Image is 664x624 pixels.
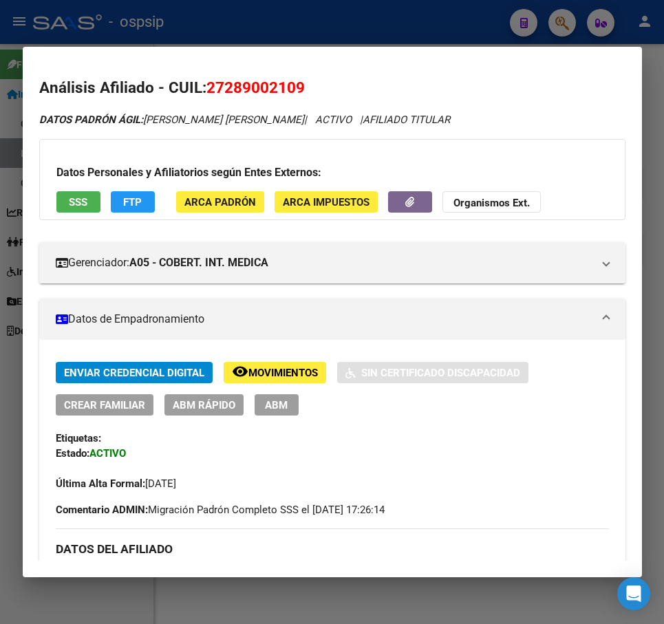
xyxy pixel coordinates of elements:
[363,114,450,126] span: AFILIADO TITULAR
[56,164,608,181] h3: Datos Personales y Afiliatorios según Entes Externos:
[56,447,89,460] strong: Estado:
[111,191,155,213] button: FTP
[123,196,142,208] span: FTP
[39,114,304,126] span: [PERSON_NAME] [PERSON_NAME]
[453,197,530,209] strong: Organismos Ext.
[39,242,625,283] mat-expansion-panel-header: Gerenciador:A05 - COBERT. INT. MEDICA
[64,399,145,411] span: Crear Familiar
[64,367,204,379] span: Enviar Credencial Digital
[129,255,268,271] strong: A05 - COBERT. INT. MEDICA
[56,477,145,490] strong: Última Alta Formal:
[56,394,153,416] button: Crear Familiar
[56,255,592,271] mat-panel-title: Gerenciador:
[617,577,650,610] div: Open Intercom Messenger
[255,394,299,416] button: ABM
[39,299,625,340] mat-expansion-panel-header: Datos de Empadronamiento
[232,363,248,380] mat-icon: remove_red_eye
[224,362,326,383] button: Movimientos
[56,191,100,213] button: SSS
[275,191,378,213] button: ARCA Impuestos
[69,196,87,208] span: SSS
[337,362,528,383] button: Sin Certificado Discapacidad
[176,191,264,213] button: ARCA Padrón
[89,447,126,460] strong: ACTIVO
[56,477,176,490] span: [DATE]
[56,541,609,557] h3: DATOS DEL AFILIADO
[283,196,370,208] span: ARCA Impuestos
[206,78,305,96] span: 27289002109
[184,196,256,208] span: ARCA Padrón
[265,399,288,411] span: ABM
[39,76,625,100] h2: Análisis Afiliado - CUIL:
[56,311,592,327] mat-panel-title: Datos de Empadronamiento
[39,114,143,126] strong: DATOS PADRÓN ÁGIL:
[442,191,541,213] button: Organismos Ext.
[39,114,450,126] i: | ACTIVO |
[361,367,520,379] span: Sin Certificado Discapacidad
[56,502,385,517] span: Migración Padrón Completo SSS el [DATE] 17:26:14
[56,432,101,444] strong: Etiquetas:
[164,394,244,416] button: ABM Rápido
[248,367,318,379] span: Movimientos
[56,362,213,383] button: Enviar Credencial Digital
[56,504,148,516] strong: Comentario ADMIN:
[173,399,235,411] span: ABM Rápido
